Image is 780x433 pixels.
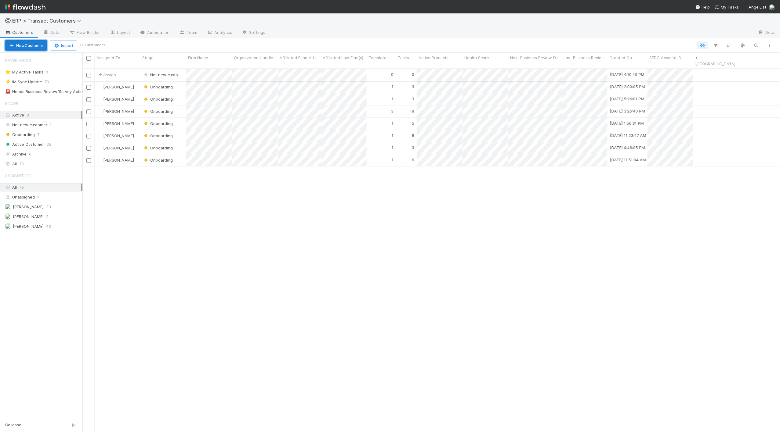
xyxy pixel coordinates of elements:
[280,55,319,61] span: Affiliated Fund Admin(s)
[86,122,91,126] input: Toggle Row Selected
[5,2,45,12] img: logo-inverted-e16ddd16eac7371096b0.svg
[29,150,31,158] span: 6
[103,97,134,102] span: [PERSON_NAME]
[50,121,52,129] span: 1
[392,84,394,90] div: 1
[5,160,81,168] div: All
[97,84,102,89] img: avatar_ef15843f-6fde-4057-917e-3fb236f438ca.png
[5,141,44,148] span: Active Customer
[5,150,27,158] span: Archive
[5,170,31,182] span: Assigned To
[749,5,767,9] span: AngelList
[143,109,173,114] span: Onboarding
[5,193,81,201] div: Unassigned
[97,158,102,163] img: avatar_ec9c1780-91d7-48bb-898e-5f40cebd5ff8.png
[143,158,173,163] span: Onboarding
[143,121,173,126] span: Onboarding
[391,71,394,77] div: 0
[610,108,645,114] div: [DATE] 3:26:40 PM
[715,5,739,9] span: My Tasks
[97,97,102,102] img: avatar_ec9c1780-91d7-48bb-898e-5f40cebd5ff8.png
[19,160,24,168] span: 79
[510,55,560,61] span: Next Business Review Date
[97,133,102,138] img: avatar_ec9c1780-91d7-48bb-898e-5f40cebd5ff8.png
[143,145,173,151] div: Onboarding
[143,120,173,127] div: Onboarding
[143,72,185,77] span: Net new customer
[5,18,11,23] span: ©️
[753,28,780,38] a: Docs
[86,146,91,151] input: Toggle Row Selected
[5,40,47,51] button: NewCustomer
[142,55,154,61] span: Stage
[5,111,81,119] div: Active
[564,55,606,61] span: Last Business Review Date
[5,79,11,84] span: ⚡
[97,108,134,114] div: [PERSON_NAME]
[695,55,735,66] a: + [GEOGRAPHIC_DATA]
[5,78,42,86] div: IM Sync Update
[103,145,134,150] span: [PERSON_NAME]
[412,96,414,102] div: 3
[392,145,394,151] div: 1
[5,213,11,220] img: avatar_31a23b92-6f17-4cd3-bc91-ece30a602713.png
[103,121,134,126] span: [PERSON_NAME]
[419,55,448,61] span: Active Products
[769,4,775,10] img: avatar_31a23b92-6f17-4cd3-bc91-ece30a602713.png
[649,55,681,61] span: SFDC Account ID
[610,84,645,90] div: [DATE] 2:00:05 PM
[412,132,414,138] div: 8
[97,96,134,102] div: [PERSON_NAME]
[46,68,54,76] span: 0
[695,4,710,10] div: Help
[103,109,134,114] span: [PERSON_NAME]
[237,28,270,38] a: Settings
[97,145,134,151] div: [PERSON_NAME]
[13,214,44,219] span: [PERSON_NAME]
[96,55,120,61] span: Assigned To
[5,184,81,191] div: All
[19,185,24,190] span: 79
[143,108,173,114] div: Onboarding
[5,69,11,74] span: ⭐
[610,157,646,163] div: [DATE] 11:51:04 AM
[610,132,646,138] div: [DATE] 11:23:47 AM
[46,223,51,230] span: 43
[391,108,394,114] div: 3
[368,55,389,61] span: Templates
[97,72,116,78] span: Assign
[13,204,44,209] span: [PERSON_NAME]
[398,55,409,61] span: Tasks
[188,55,208,61] span: Firm Name
[143,72,183,78] div: Net new customer
[135,28,174,38] a: Automation
[143,157,173,163] div: Onboarding
[27,113,29,117] span: 8
[234,55,273,61] span: Organization Handle
[46,141,51,148] span: 65
[64,28,105,38] a: Flow Builder
[143,84,173,89] span: Onboarding
[5,68,43,76] div: My Active Tasks
[103,158,134,163] span: [PERSON_NAME]
[715,4,739,10] a: My Tasks
[143,133,173,138] span: Onboarding
[97,120,134,127] div: [PERSON_NAME]
[5,422,21,428] span: Collapse
[609,55,632,61] span: Created On
[5,223,11,229] img: avatar_ec9c1780-91d7-48bb-898e-5f40cebd5ff8.png
[412,84,414,90] div: 3
[103,133,134,138] span: [PERSON_NAME]
[5,88,90,95] div: Needs Business Review/Survey Actioned
[86,134,91,138] input: Toggle Row Selected
[5,97,18,109] span: Stage
[610,120,644,126] div: [DATE] 1:56:31 PM
[97,145,102,150] img: avatar_ec9c1780-91d7-48bb-898e-5f40cebd5ff8.png
[97,121,102,126] img: avatar_ef15843f-6fde-4057-917e-3fb236f438ca.png
[86,85,91,90] input: Toggle Row Selected
[392,157,394,163] div: 1
[86,158,91,163] input: Toggle Row Selected
[143,145,173,150] span: Onboarding
[86,73,91,77] input: Toggle Row Selected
